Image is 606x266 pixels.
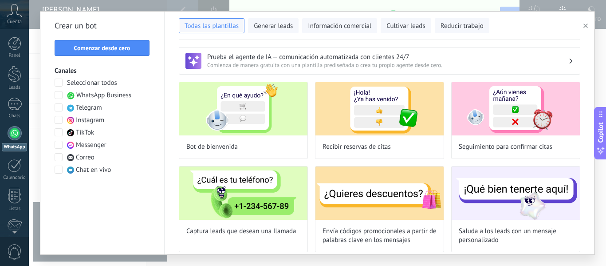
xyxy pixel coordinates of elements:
[76,116,104,125] span: Instagram
[55,67,150,75] h3: Canales
[381,18,431,33] button: Cultivar leads
[2,53,28,59] div: Panel
[452,82,580,135] img: Seguimiento para confirmar citas
[386,22,425,31] span: Cultivar leads
[67,79,117,87] span: Seleccionar todos
[76,103,102,112] span: Telegram
[2,113,28,119] div: Chats
[186,143,238,151] span: Bot de bienvenida
[302,18,377,33] button: Información comercial
[323,227,437,245] span: Envía códigos promocionales a partir de palabras clave en los mensajes
[248,18,299,33] button: Generar leads
[186,227,296,236] span: Captura leads que desean una llamada
[596,122,605,143] span: Copilot
[2,143,27,151] div: WhatsApp
[452,167,580,220] img: Saluda a los leads con un mensaje personalizado
[55,19,150,33] h2: Crear un bot
[315,82,444,135] img: Recibir reservas de citas
[179,82,307,135] img: Bot de bienvenida
[308,22,371,31] span: Información comercial
[435,18,489,33] button: Reducir trabajo
[76,91,131,100] span: WhatsApp Business
[207,53,568,61] h3: Prueba el agente de IA — comunicación automatizada con clientes 24/7
[185,22,239,31] span: Todas las plantillas
[323,143,391,151] span: Recibir reservas de citas
[207,61,568,69] span: Comienza de manera gratuita con una plantilla prediseñada o crea tu propio agente desde cero.
[179,167,307,220] img: Captura leads que desean una llamada
[76,141,106,150] span: Messenger
[76,153,94,162] span: Correo
[7,19,22,25] span: Cuenta
[254,22,293,31] span: Generar leads
[74,45,130,51] span: Comenzar desde cero
[315,167,444,220] img: Envía códigos promocionales a partir de palabras clave en los mensajes
[179,18,244,33] button: Todas las plantillas
[459,227,573,245] span: Saluda a los leads con un mensaje personalizado
[76,166,111,175] span: Chat en vivo
[2,85,28,91] div: Leads
[441,22,484,31] span: Reducir trabajo
[55,40,150,56] button: Comenzar desde cero
[2,206,28,212] div: Listas
[2,175,28,181] div: Calendario
[459,143,552,151] span: Seguimiento para confirmar citas
[76,128,94,137] span: TikTok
